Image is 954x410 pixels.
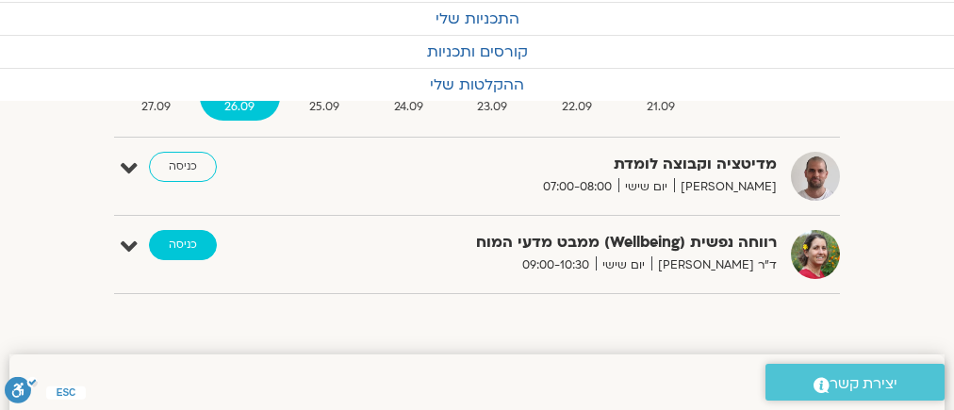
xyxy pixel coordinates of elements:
strong: מדיטציה וקבוצה לומדת [371,152,777,177]
span: יום שישי [596,255,651,275]
span: ד"ר [PERSON_NAME] [651,255,777,275]
a: כניסה [149,230,217,260]
span: יצירת קשר [830,371,897,397]
span: 09:00-10:30 [516,255,596,275]
span: 23.09 [452,97,534,117]
span: 07:00-08:00 [536,177,618,197]
span: 26.09 [200,97,281,117]
span: 21.09 [621,97,700,117]
span: 25.09 [284,97,365,117]
a: כניסה [149,152,217,182]
span: 24.09 [369,97,449,117]
span: 22.09 [536,97,617,117]
span: 27.09 [116,97,196,117]
a: יצירת קשר [765,364,945,401]
strong: רווחה נפשית (Wellbeing) ממבט מדעי המוח [371,230,777,255]
span: יום שישי [618,177,674,197]
span: [PERSON_NAME] [674,177,777,197]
